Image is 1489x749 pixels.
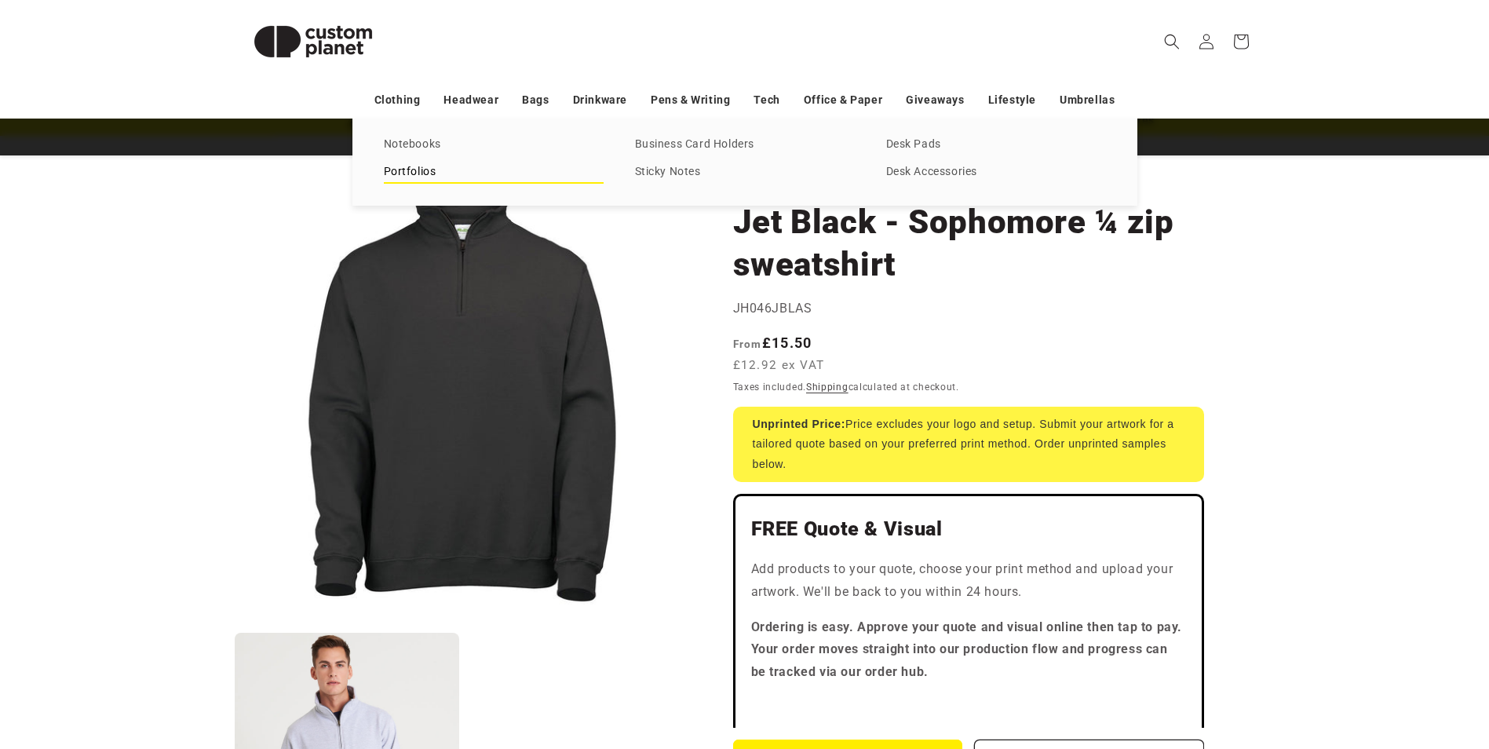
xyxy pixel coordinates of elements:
span: From [733,338,762,350]
img: Custom Planet [235,6,392,77]
summary: Search [1155,24,1189,59]
span: JH046JBLAS [733,301,812,316]
a: Umbrellas [1060,86,1115,114]
h1: Jet Black - Sophomore ¼ zip sweatshirt [733,201,1204,286]
a: Shipping [806,382,849,393]
iframe: Chat Widget [1227,579,1489,749]
h2: FREE Quote & Visual [751,517,1186,542]
a: Notebooks [384,134,604,155]
a: Giveaways [906,86,964,114]
a: Desk Pads [886,134,1106,155]
p: Add products to your quote, choose your print method and upload your artwork. We'll be back to yo... [751,558,1186,604]
strong: £15.50 [733,334,812,351]
a: Headwear [443,86,498,114]
iframe: Customer reviews powered by Trustpilot [751,696,1186,712]
a: Lifestyle [988,86,1036,114]
a: Pens & Writing [651,86,730,114]
span: £12.92 ex VAT [733,356,825,374]
div: Price excludes your logo and setup. Submit your artwork for a tailored quote based on your prefer... [733,407,1204,482]
a: Clothing [374,86,421,114]
a: Desk Accessories [886,162,1106,183]
a: Drinkware [573,86,627,114]
strong: Unprinted Price: [753,418,846,430]
a: Bags [522,86,549,114]
div: Taxes included. calculated at checkout. [733,379,1204,395]
a: Portfolios [384,162,604,183]
strong: Ordering is easy. Approve your quote and visual online then tap to pay. Your order moves straight... [751,619,1183,680]
a: Sticky Notes [635,162,855,183]
a: Office & Paper [804,86,882,114]
a: Tech [754,86,779,114]
a: Business Card Holders [635,134,855,155]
